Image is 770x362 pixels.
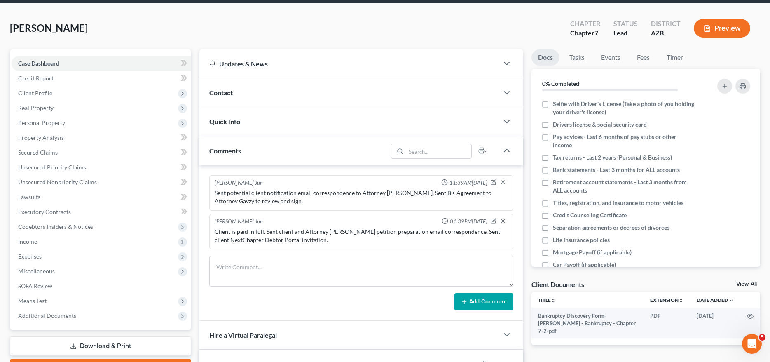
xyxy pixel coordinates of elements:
div: Lead [613,28,638,38]
a: Property Analysis [12,130,191,145]
span: Titles, registration, and insurance to motor vehicles [553,199,683,207]
div: Sent potential client notification email correspondence to Attorney [PERSON_NAME]. Sent BK Agreem... [215,189,508,205]
span: 01:39PM[DATE] [450,218,487,226]
a: Events [594,49,627,66]
span: Quick Info [209,118,240,125]
span: Income [18,238,37,245]
div: District [651,19,681,28]
button: Preview [694,19,750,38]
a: Download & Print [10,336,191,356]
a: Date Added expand_more [697,297,734,303]
span: Expenses [18,253,42,260]
span: Car Payoff (if applicable) [553,261,616,269]
div: Client Documents [531,280,584,289]
span: Bank statements - Last 3 months for ALL accounts [553,166,680,174]
span: Tax returns - Last 2 years (Personal & Business) [553,153,672,162]
span: 11:39AM[DATE] [449,179,487,187]
td: [DATE] [690,308,740,338]
span: Real Property [18,104,54,111]
div: Chapter [570,28,600,38]
span: 5 [759,334,765,341]
div: [PERSON_NAME] Jun [215,179,263,187]
a: Secured Claims [12,145,191,160]
a: Docs [531,49,559,66]
td: Bankruptcy Discovery Form-[PERSON_NAME] - Bankruptcy - Chapter 7-2-pdf [531,308,644,338]
span: Case Dashboard [18,60,59,67]
span: Life insurance policies [553,236,610,244]
span: Secured Claims [18,149,58,156]
i: unfold_more [551,298,556,303]
span: [PERSON_NAME] [10,22,88,34]
div: Status [613,19,638,28]
iframe: Intercom live chat [742,334,762,354]
span: Personal Property [18,119,65,126]
a: SOFA Review [12,279,191,294]
span: Selfie with Driver's License (Take a photo of you holding your driver's license) [553,100,696,116]
button: Add Comment [454,293,513,310]
span: Unsecured Priority Claims [18,164,86,171]
a: Executory Contracts [12,205,191,219]
a: Timer [660,49,690,66]
a: Extensionunfold_more [650,297,683,303]
span: Miscellaneous [18,268,55,275]
a: Titleunfold_more [538,297,556,303]
span: Executory Contracts [18,208,71,215]
span: Mortgage Payoff (if applicable) [553,248,632,256]
span: Unsecured Nonpriority Claims [18,179,97,186]
i: expand_more [729,298,734,303]
span: Separation agreements or decrees of divorces [553,223,669,232]
input: Search... [406,144,471,158]
span: Codebtors Insiders & Notices [18,223,93,230]
span: Client Profile [18,89,52,96]
span: Lawsuits [18,193,40,200]
strong: 0% Completed [542,80,579,87]
i: unfold_more [679,298,683,303]
span: Additional Documents [18,312,76,319]
div: Updates & News [209,59,488,68]
a: Tasks [563,49,591,66]
span: 7 [594,29,598,37]
span: Comments [209,147,241,155]
span: Drivers license & social security card [553,120,647,129]
td: PDF [644,308,690,338]
span: SOFA Review [18,282,52,289]
span: Hire a Virtual Paralegal [209,331,277,339]
span: Pay advices - Last 6 months of pay stubs or other income [553,133,696,149]
div: [PERSON_NAME] Jun [215,218,263,226]
span: Credit Report [18,75,54,82]
a: Lawsuits [12,190,191,205]
span: Credit Counseling Certificate [553,211,627,219]
div: Client is paid in full. Sent client and Attorney [PERSON_NAME] petition preparation email corresp... [215,228,508,244]
div: Chapter [570,19,600,28]
span: Retirement account statements - Last 3 months from ALL accounts [553,178,696,195]
a: Fees [630,49,657,66]
span: Contact [209,89,233,96]
span: Property Analysis [18,134,64,141]
a: Unsecured Nonpriority Claims [12,175,191,190]
span: Means Test [18,297,47,304]
div: AZB [651,28,681,38]
a: Credit Report [12,71,191,86]
a: Case Dashboard [12,56,191,71]
a: View All [736,281,757,287]
a: Unsecured Priority Claims [12,160,191,175]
